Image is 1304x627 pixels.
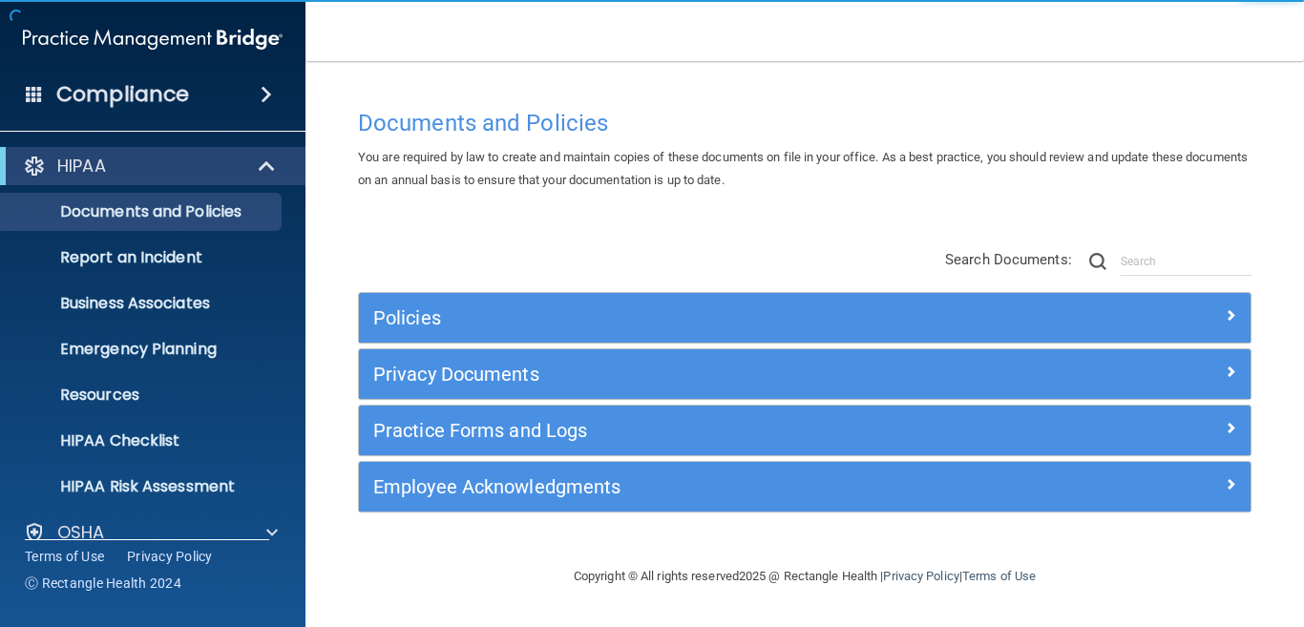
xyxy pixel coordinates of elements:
[373,420,1014,441] h5: Practice Forms and Logs
[1121,247,1251,276] input: Search
[12,431,273,450] p: HIPAA Checklist
[25,574,181,593] span: Ⓒ Rectangle Health 2024
[945,251,1072,268] span: Search Documents:
[1089,253,1106,270] img: ic-search.3b580494.png
[127,547,213,566] a: Privacy Policy
[57,521,105,544] p: OSHA
[373,307,1014,328] h5: Policies
[883,569,958,583] a: Privacy Policy
[12,340,273,359] p: Emergency Planning
[12,294,273,313] p: Business Associates
[962,569,1036,583] a: Terms of Use
[23,155,277,178] a: HIPAA
[12,477,273,496] p: HIPAA Risk Assessment
[373,359,1236,389] a: Privacy Documents
[12,202,273,221] p: Documents and Policies
[23,20,283,58] img: PMB logo
[358,111,1251,136] h4: Documents and Policies
[56,81,189,108] h4: Compliance
[373,415,1236,446] a: Practice Forms and Logs
[373,364,1014,385] h5: Privacy Documents
[373,476,1014,497] h5: Employee Acknowledgments
[23,521,278,544] a: OSHA
[373,471,1236,502] a: Employee Acknowledgments
[373,303,1236,333] a: Policies
[12,386,273,405] p: Resources
[57,155,106,178] p: HIPAA
[12,248,273,267] p: Report an Incident
[456,546,1153,607] div: Copyright © All rights reserved 2025 @ Rectangle Health | |
[25,547,104,566] a: Terms of Use
[358,150,1248,187] span: You are required by law to create and maintain copies of these documents on file in your office. ...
